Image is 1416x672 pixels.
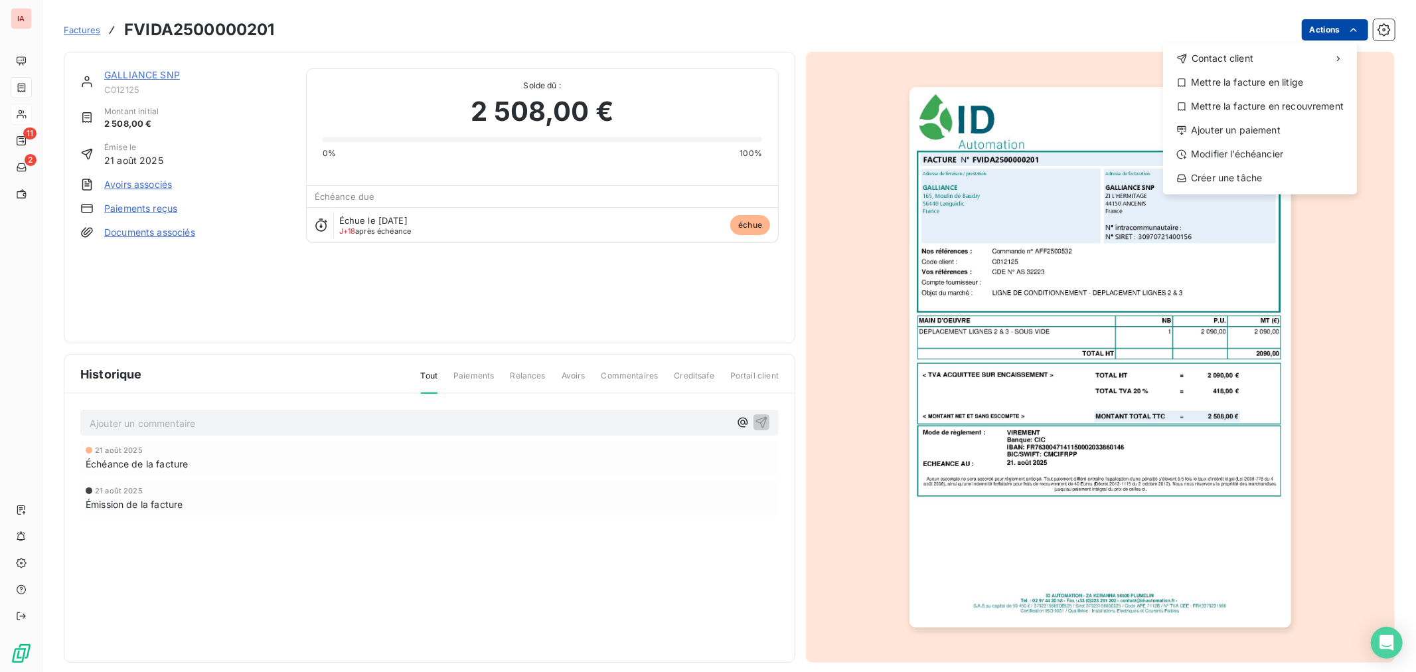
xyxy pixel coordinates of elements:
div: Ajouter un paiement [1168,120,1352,141]
div: Actions [1163,42,1357,194]
div: Créer une tâche [1168,167,1352,189]
div: Modifier l’échéancier [1168,143,1352,165]
div: Mettre la facture en litige [1168,72,1352,93]
span: Contact client [1192,52,1253,65]
div: Mettre la facture en recouvrement [1168,96,1352,117]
